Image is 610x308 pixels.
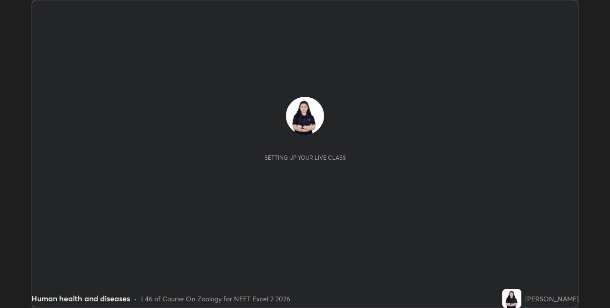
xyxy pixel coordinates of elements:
div: [PERSON_NAME] [525,294,579,304]
div: Setting up your live class [264,154,346,161]
div: L46 of Course On Zoology for NEET Excel 2 2026 [141,294,290,304]
img: 4fd67fc5b94046ecb744cb31cfcc79ad.jpg [502,289,521,308]
img: 4fd67fc5b94046ecb744cb31cfcc79ad.jpg [286,97,324,135]
div: Human health and diseases [31,293,130,304]
div: • [134,294,137,304]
